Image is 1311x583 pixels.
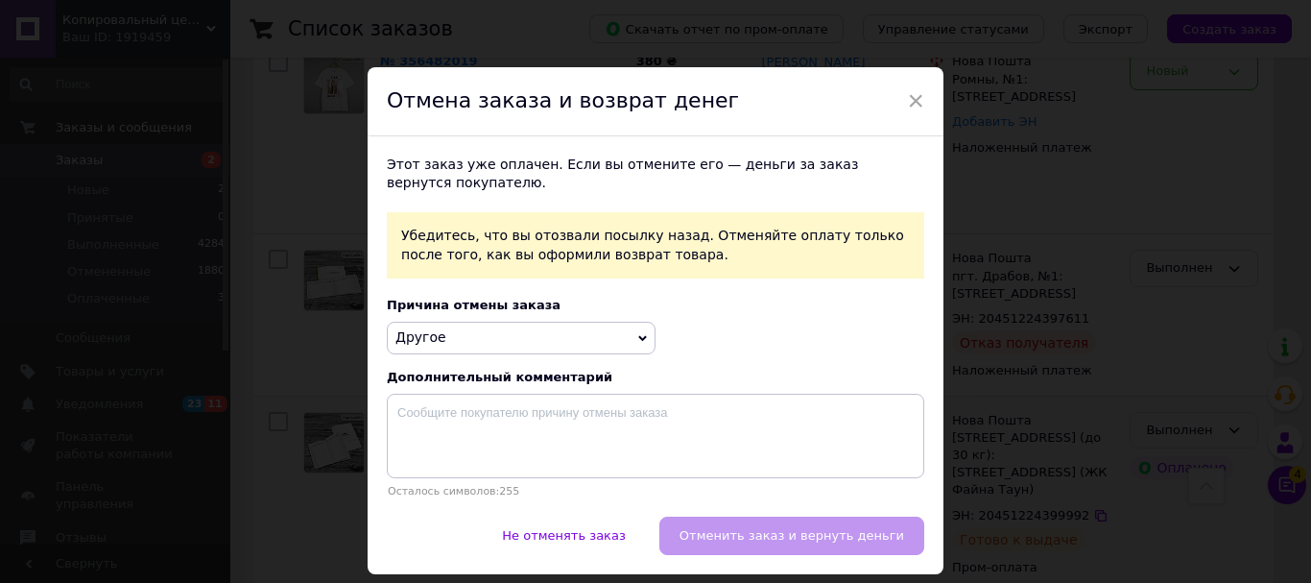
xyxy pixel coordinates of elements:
[387,485,924,498] div: Осталось символов: 255
[368,67,943,136] div: Отмена заказа и возврат денег
[907,85,924,117] span: ×
[395,329,446,345] span: Другое
[387,156,924,193] div: Этот заказ уже оплачен. Если вы отмените его — деньги за заказ вернутся покупателю.
[387,370,924,384] div: Дополнительный комментарий
[482,517,646,555] button: Не отменять заказ
[387,212,924,279] div: Убедитесь, что вы отозвали посылку назад. Отменяйте оплату только после того, как вы оформили воз...
[387,298,924,312] div: Причина отмены заказа
[502,528,626,543] span: Не отменять заказ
